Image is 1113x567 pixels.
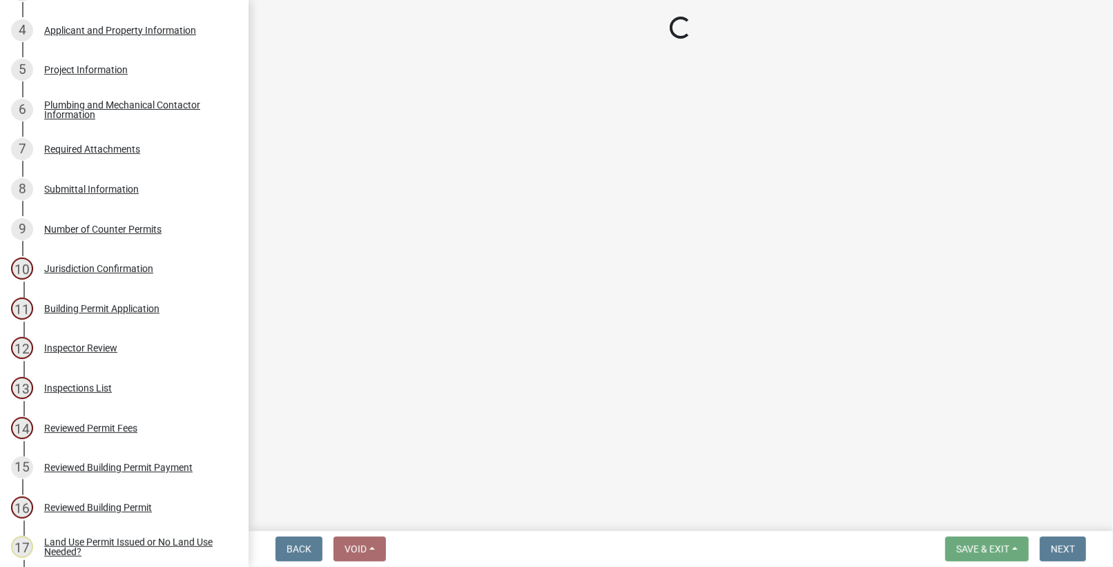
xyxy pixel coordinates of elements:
div: Reviewed Building Permit Payment [44,463,193,472]
div: Project Information [44,65,128,75]
div: Applicant and Property Information [44,26,196,35]
button: Back [275,537,322,561]
span: Back [287,544,311,555]
div: Reviewed Permit Fees [44,423,137,433]
div: 4 [11,19,33,41]
div: Reviewed Building Permit [44,503,152,512]
div: Inspector Review [44,343,117,353]
div: Plumbing and Mechanical Contactor Information [44,100,226,119]
div: Building Permit Application [44,304,159,314]
div: Required Attachments [44,144,140,154]
div: Inspections List [44,383,112,393]
div: 15 [11,457,33,479]
button: Void [333,537,386,561]
div: 16 [11,497,33,519]
div: 9 [11,218,33,240]
div: 10 [11,258,33,280]
div: Number of Counter Permits [44,224,162,234]
span: Next [1051,544,1075,555]
div: 14 [11,417,33,439]
div: 11 [11,298,33,320]
div: Jurisdiction Confirmation [44,264,153,273]
span: Void [345,544,367,555]
button: Next [1040,537,1086,561]
div: 13 [11,377,33,399]
div: 6 [11,99,33,121]
div: Submittal Information [44,184,139,194]
span: Save & Exit [956,544,1009,555]
button: Save & Exit [945,537,1029,561]
div: 12 [11,337,33,359]
div: 7 [11,138,33,160]
div: 8 [11,178,33,200]
div: 5 [11,59,33,81]
div: Land Use Permit Issued or No Land Use Needed? [44,537,226,557]
div: 17 [11,536,33,558]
